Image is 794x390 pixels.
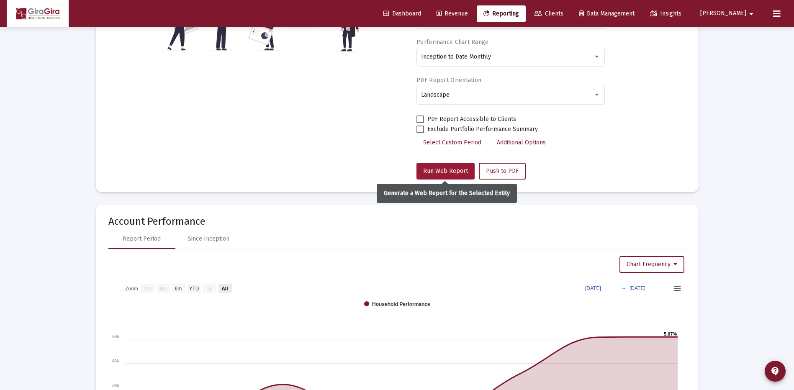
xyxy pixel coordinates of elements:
text: → [621,285,626,291]
text: 1y [206,285,212,291]
span: Clients [534,10,563,17]
span: Inception to Date Monthly [421,53,491,60]
text: Zoom [125,285,138,291]
text: YTD [189,285,199,291]
div: Since Inception [188,235,229,243]
a: Dashboard [377,5,428,22]
a: Data Management [572,5,641,22]
span: Data Management [579,10,635,17]
text: 3m [159,285,166,291]
a: Clients [528,5,570,22]
text: 5% [112,334,119,339]
span: Landscape [421,91,450,98]
mat-icon: contact_support [770,366,780,376]
span: Reporting [483,10,519,17]
text: 6m [175,285,182,291]
img: Dashboard [13,5,62,22]
a: Insights [643,5,688,22]
span: Additional Options [497,139,546,146]
span: Run Web Report [423,167,468,174]
mat-card-title: Account Performance [108,217,686,226]
label: Performance Chart Range [416,38,488,46]
button: Run Web Report [416,163,475,180]
span: Insights [650,10,681,17]
button: Push to PDF [479,163,526,180]
span: [PERSON_NAME] [700,10,746,17]
button: [PERSON_NAME] [690,5,766,22]
span: Exclude Portfolio Performance Summary [427,124,538,134]
a: Revenue [430,5,475,22]
button: Chart Frequency [619,256,684,273]
text: Household Performance [372,301,430,307]
a: Reporting [477,5,526,22]
text: All [221,285,228,291]
text: 1m [144,285,151,291]
text: 5.07% [664,331,677,336]
mat-icon: arrow_drop_down [746,5,756,22]
span: Select Custom Period [423,139,481,146]
span: PDF Report Accessible to Clients [427,114,516,124]
text: [DATE] [585,285,601,291]
span: Revenue [437,10,468,17]
span: Push to PDF [486,167,519,174]
span: Chart Frequency [627,261,677,268]
text: 4% [112,358,119,363]
label: PDF Report Orientation [416,77,481,84]
span: Dashboard [383,10,421,17]
text: 3% [112,383,119,388]
div: Report Period [123,235,161,243]
text: [DATE] [630,285,645,291]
